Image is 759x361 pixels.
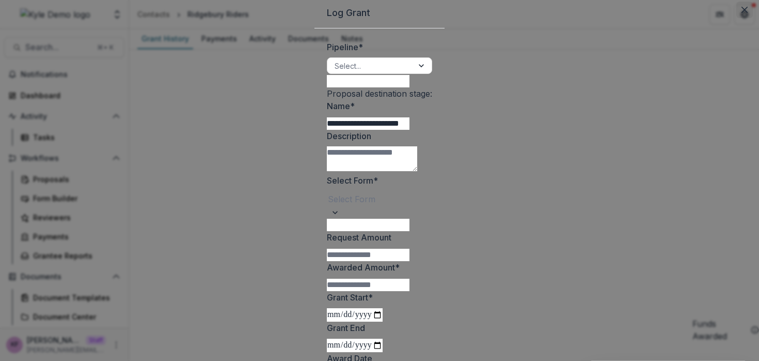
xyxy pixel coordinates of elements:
div: Proposal destination stage: [327,87,432,100]
label: Name [327,100,426,112]
label: Pipeline [327,41,426,53]
button: Close [736,2,753,18]
label: Request Amount [327,231,426,244]
label: Select Form [327,174,426,187]
label: Grant End [327,322,426,334]
label: Awarded Amount [327,261,426,274]
label: Description [327,130,426,142]
label: Grant Start [327,291,426,304]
